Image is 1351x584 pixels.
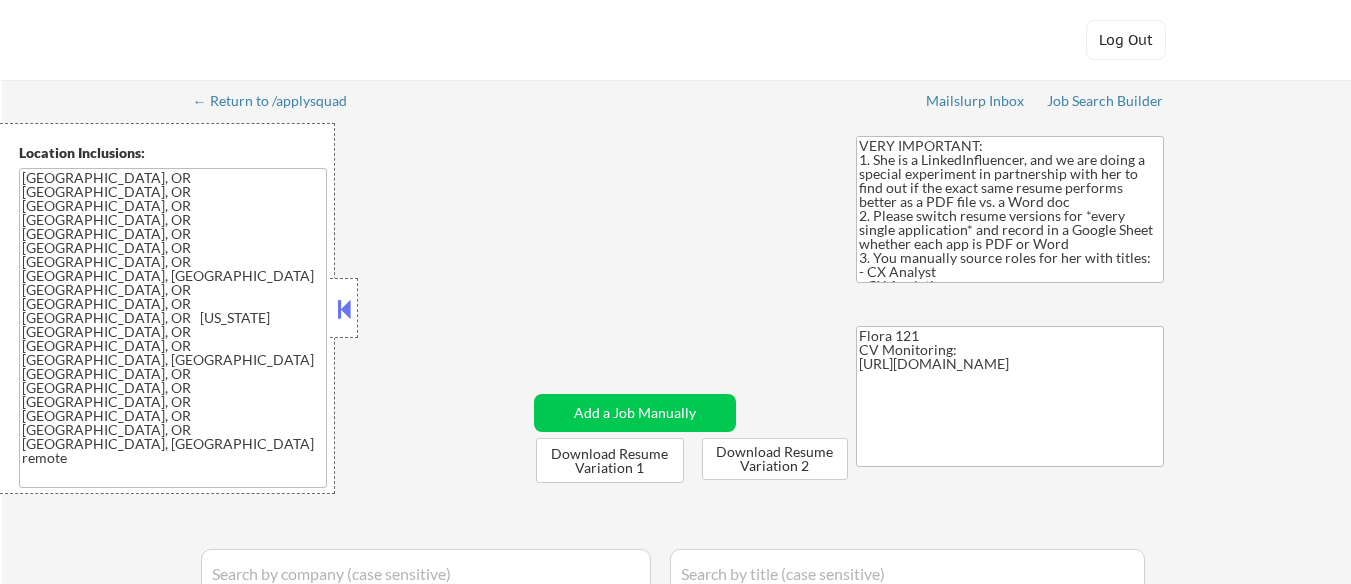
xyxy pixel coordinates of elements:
div: Mailslurp Inbox [926,94,1026,108]
button: Log Out [1086,20,1166,60]
a: Job Search Builder [1047,93,1164,113]
a: ← Return to /applysquad [193,93,366,113]
button: Download Resume Variation 1 [536,438,684,483]
button: Download Resume Variation 2 [702,438,848,480]
div: Job Search Builder [1047,94,1164,108]
div: Location Inclusions: [19,143,327,163]
a: Mailslurp Inbox [926,93,1026,113]
div: ← Return to /applysquad [193,94,366,108]
button: Add a Job Manually [534,394,736,432]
